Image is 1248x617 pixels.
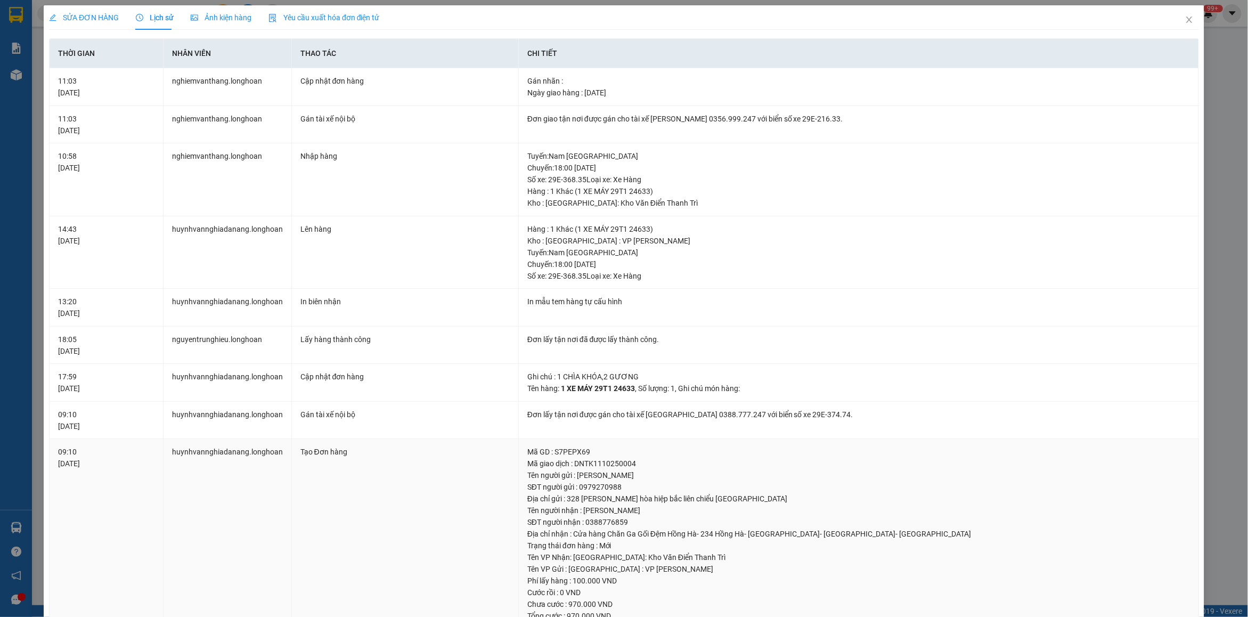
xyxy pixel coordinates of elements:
td: nghiemvanthang.longhoan [164,68,292,106]
span: clock-circle [136,14,143,21]
div: In mẫu tem hàng tự cấu hình [527,296,1190,307]
td: huynhvannghiadanang.longhoan [164,402,292,440]
div: Ngày giao hàng : [DATE] [527,87,1190,99]
div: 09:10 [DATE] [58,446,154,469]
div: SĐT người nhận : 0388776859 [527,516,1190,528]
th: Thao tác [292,39,519,68]
div: 10:58 [DATE] [58,150,154,174]
div: 11:03 [DATE] [58,75,154,99]
div: Mã giao dịch : DNTK1110250004 [527,458,1190,469]
div: Nhập hàng [300,150,510,162]
div: Tuyến : Nam [GEOGRAPHIC_DATA] Chuyến: 18:00 [DATE] Số xe: 29E-368.35 Loại xe: Xe Hàng [527,150,1190,185]
td: huynhvannghiadanang.longhoan [164,216,292,289]
th: Nhân viên [164,39,292,68]
div: Tên hàng: , Số lượng: , Ghi chú món hàng: [527,383,1190,394]
div: Tên người nhận : [PERSON_NAME] [527,505,1190,516]
div: Tên VP Nhận: [GEOGRAPHIC_DATA]: Kho Văn Điển Thanh Trì [527,551,1190,563]
div: Phí lấy hàng : 100.000 VND [527,575,1190,587]
div: 18:05 [DATE] [58,334,154,357]
button: Close [1174,5,1204,35]
th: Thời gian [50,39,164,68]
span: Lịch sử [136,13,174,22]
div: Kho : [GEOGRAPHIC_DATA]: Kho Văn Điển Thanh Trì [527,197,1190,209]
div: Gán tài xế nội bộ [300,113,510,125]
span: SỬA ĐƠN HÀNG [49,13,119,22]
span: 1 [671,384,675,393]
div: In biên nhận [300,296,510,307]
span: Yêu cầu xuất hóa đơn điện tử [268,13,380,22]
div: 11:03 [DATE] [58,113,154,136]
div: Tên VP Gửi : [GEOGRAPHIC_DATA] : VP [PERSON_NAME] [527,563,1190,575]
div: Trạng thái đơn hàng : Mới [527,540,1190,551]
div: Tạo Đơn hàng [300,446,510,458]
div: Đơn lấy tận nơi đã được lấy thành công. [527,334,1190,345]
div: 17:59 [DATE] [58,371,154,394]
div: SĐT người gửi : 0979270988 [527,481,1190,493]
div: Ghi chú : 1 CHÌA KHÓA,2 GƯƠNG [527,371,1190,383]
div: Tên người gửi : [PERSON_NAME] [527,469,1190,481]
span: edit [49,14,56,21]
span: close [1185,15,1194,24]
div: Địa chỉ gửi : 328 [PERSON_NAME] hòa hiệp bắc liên chiểu [GEOGRAPHIC_DATA] [527,493,1190,505]
div: Hàng : 1 Khác (1 XE MÁY 29T1 24633) [527,185,1190,197]
div: Cập nhật đơn hàng [300,371,510,383]
img: icon [268,14,277,22]
td: huynhvannghiadanang.longhoan [164,364,292,402]
span: 1 XE MÁY 29T1 24633 [561,384,635,393]
span: picture [191,14,198,21]
div: Đơn giao tận nơi được gán cho tài xế [PERSON_NAME] 0356.999.247 với biển số xe 29E-216.33. [527,113,1190,125]
td: nghiemvanthang.longhoan [164,143,292,216]
td: nguyentrunghieu.longhoan [164,327,292,364]
div: Tuyến : Nam [GEOGRAPHIC_DATA] Chuyến: 18:00 [DATE] Số xe: 29E-368.35 Loại xe: Xe Hàng [527,247,1190,282]
div: Mã GD : S7PEPX69 [527,446,1190,458]
div: Lấy hàng thành công [300,334,510,345]
div: Đơn lấy tận nơi được gán cho tài xế [GEOGRAPHIC_DATA] 0388.777.247 với biển số xe 29E-374.74. [527,409,1190,420]
div: Kho : [GEOGRAPHIC_DATA] : VP [PERSON_NAME] [527,235,1190,247]
div: Cước rồi : 0 VND [527,587,1190,598]
div: Gán tài xế nội bộ [300,409,510,420]
div: Địa chỉ nhận : Cửa hàng Chăn Ga Gối Đệm Hồng Hà- 234 Hồng Hà- [GEOGRAPHIC_DATA]- [GEOGRAPHIC_DATA... [527,528,1190,540]
span: Ảnh kiện hàng [191,13,251,22]
div: 14:43 [DATE] [58,223,154,247]
div: 13:20 [DATE] [58,296,154,319]
div: Lên hàng [300,223,510,235]
div: Cập nhật đơn hàng [300,75,510,87]
td: nghiemvanthang.longhoan [164,106,292,144]
td: huynhvannghiadanang.longhoan [164,289,292,327]
div: 09:10 [DATE] [58,409,154,432]
th: Chi tiết [519,39,1199,68]
div: Chưa cước : 970.000 VND [527,598,1190,610]
div: Gán nhãn : [527,75,1190,87]
div: Hàng : 1 Khác (1 XE MÁY 29T1 24633) [527,223,1190,235]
